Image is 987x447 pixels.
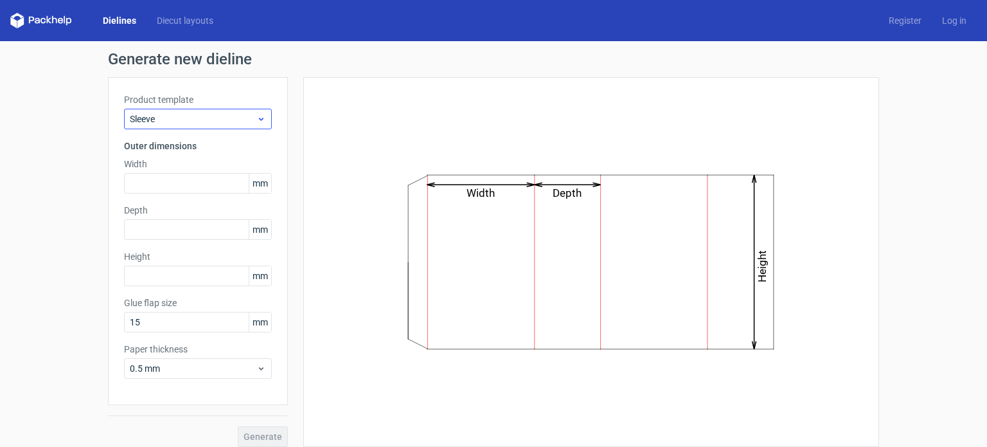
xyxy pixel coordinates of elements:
text: Width [467,187,495,199]
a: Log in [932,14,977,27]
label: Depth [124,204,272,217]
span: mm [249,220,271,239]
text: Depth [553,187,582,199]
a: Dielines [93,14,147,27]
a: Diecut layouts [147,14,224,27]
span: 0.5 mm [130,362,256,375]
span: Sleeve [130,113,256,125]
label: Height [124,250,272,263]
span: mm [249,313,271,332]
h3: Outer dimensions [124,140,272,152]
a: Register [878,14,932,27]
h1: Generate new dieline [108,51,879,67]
span: mm [249,266,271,286]
label: Glue flap size [124,296,272,309]
span: mm [249,174,271,193]
label: Width [124,158,272,170]
label: Paper thickness [124,343,272,356]
text: Height [756,250,769,282]
label: Product template [124,93,272,106]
